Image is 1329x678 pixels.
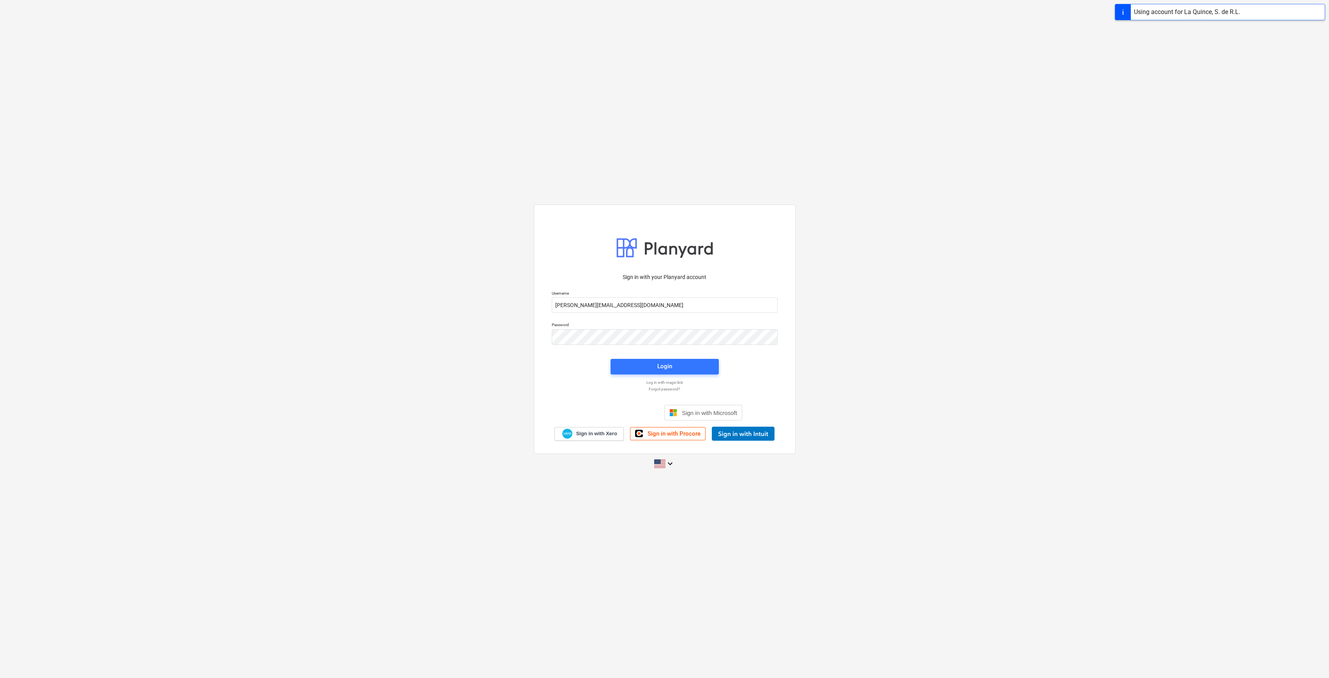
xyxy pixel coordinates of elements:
[554,427,624,441] a: Sign in with Xero
[552,322,778,329] p: Password
[552,291,778,297] p: Username
[562,429,572,439] img: Xero logo
[552,297,778,313] input: Username
[682,410,737,416] span: Sign in with Microsoft
[648,430,701,437] span: Sign in with Procore
[630,427,706,440] a: Sign in with Procore
[548,380,782,385] a: Log in with magic link
[583,404,662,421] iframe: Sign in with Google Button
[576,430,617,437] span: Sign in with Xero
[665,459,675,468] i: keyboard_arrow_down
[669,409,677,417] img: Microsoft logo
[657,361,672,371] div: Login
[1134,7,1240,17] div: Using account for La Quince, S. de R.L.
[548,387,782,392] a: Forgot password?
[611,359,719,374] button: Login
[552,273,778,281] p: Sign in with your Planyard account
